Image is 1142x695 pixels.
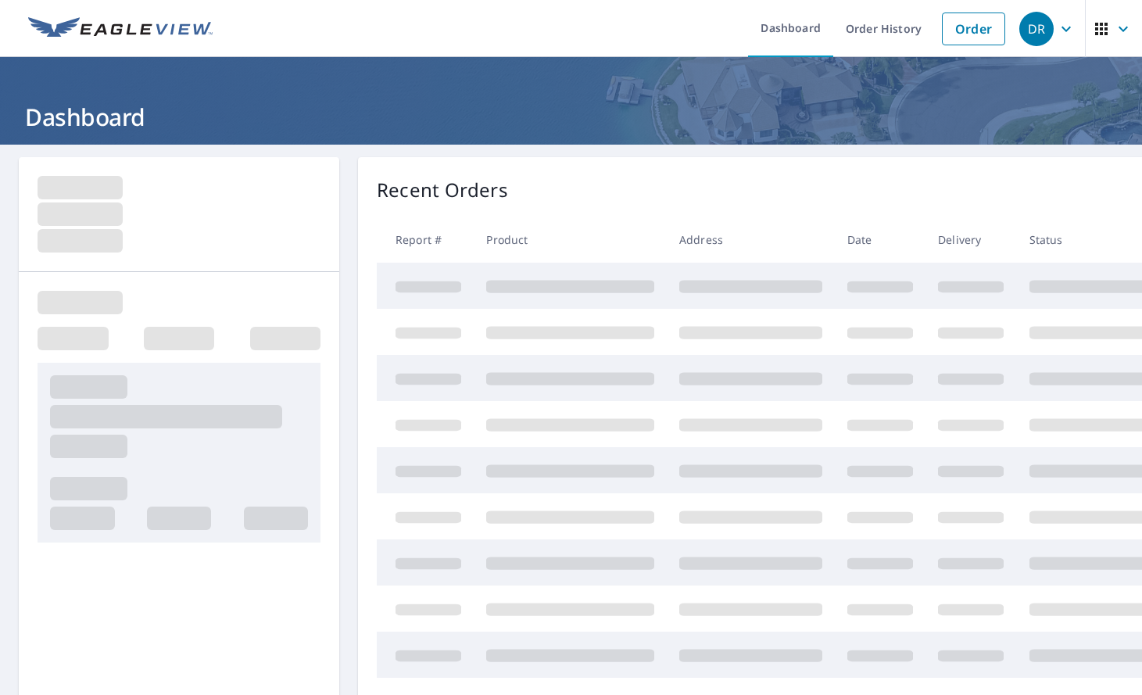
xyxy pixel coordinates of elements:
img: EV Logo [28,17,213,41]
th: Address [667,217,835,263]
th: Report # [377,217,474,263]
p: Recent Orders [377,176,508,204]
div: DR [1019,12,1054,46]
th: Delivery [925,217,1016,263]
th: Product [474,217,667,263]
h1: Dashboard [19,101,1123,133]
th: Date [835,217,925,263]
a: Order [942,13,1005,45]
